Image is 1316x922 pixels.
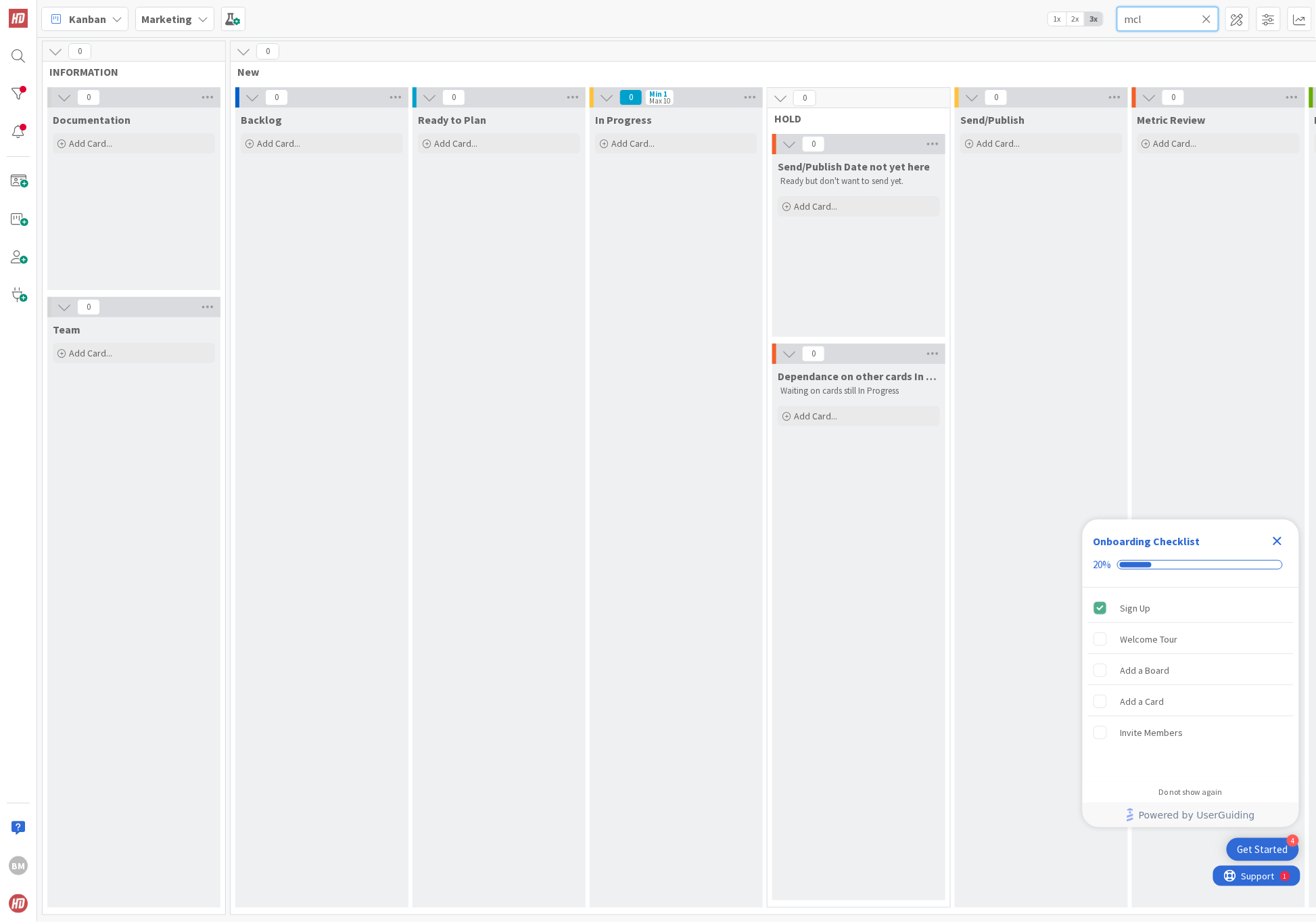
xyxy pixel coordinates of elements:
span: 0 [1162,89,1185,106]
span: 0 [802,346,825,362]
div: Get Started [1238,843,1288,856]
div: Max 10 [649,97,670,104]
p: Waiting on cards still In Progress [780,386,937,396]
div: Open Get Started checklist, remaining modules: 4 [1227,838,1299,861]
span: Support [28,2,62,18]
span: INFORMATION [49,65,208,78]
div: Invite Members [1121,724,1183,741]
div: Sign Up is complete. [1088,593,1294,623]
span: Metric Review [1137,113,1206,126]
div: Checklist items [1083,588,1299,778]
span: Add Card... [794,200,837,212]
div: Welcome Tour [1121,631,1178,647]
div: Add a Card is incomplete. [1088,687,1294,716]
span: 0 [256,43,279,60]
div: 1 [70,5,74,16]
div: Add a Card [1121,693,1165,710]
div: Sign Up [1121,600,1151,616]
span: Add Card... [434,137,477,149]
span: Add Card... [1154,137,1197,149]
span: 0 [68,43,91,60]
span: Documentation [53,113,131,126]
span: Backlog [241,113,282,126]
div: Invite Members is incomplete. [1088,718,1294,747]
span: Team [53,323,80,336]
span: Add Card... [69,347,112,359]
span: 0 [619,89,642,106]
div: BM [9,856,28,875]
span: 3x [1085,12,1103,26]
div: 4 [1287,835,1299,847]
div: Checklist progress: 20% [1094,559,1288,571]
span: 0 [442,89,465,106]
a: Powered by UserGuiding [1089,803,1292,827]
span: Add Card... [69,137,112,149]
div: Welcome Tour is incomplete. [1088,624,1294,654]
span: Dependance on other cards In progress [778,369,940,383]
div: Close Checklist [1267,530,1288,552]
span: 2x [1066,12,1085,26]
span: Ready to Plan [418,113,486,126]
div: Onboarding Checklist [1094,533,1200,549]
span: 0 [793,90,816,106]
span: Add Card... [794,410,837,422]
p: Ready but don't want to send yet. [780,176,937,187]
div: Checklist Container [1083,520,1299,827]
img: Visit kanbanzone.com [9,9,28,28]
span: HOLD [774,112,933,125]
div: Footer [1083,803,1299,827]
div: Add a Board is incomplete. [1088,655,1294,685]
span: 0 [802,136,825,152]
div: Min 1 [649,91,667,97]
span: In Progress [595,113,652,126]
span: 0 [77,89,100,106]
span: 1x [1048,12,1066,26]
span: Send/Publish [960,113,1025,126]
img: avatar [9,894,28,913]
span: 0 [985,89,1008,106]
div: Add a Board [1121,662,1170,678]
div: 20% [1094,559,1112,571]
span: Send/Publish Date not yet here [778,160,930,173]
span: Add Card... [257,137,300,149]
span: Powered by UserGuiding [1139,807,1255,823]
span: 0 [265,89,288,106]
input: Quick Filter... [1117,7,1219,31]
b: Marketing [141,12,192,26]
span: Add Card... [611,137,655,149]
span: 0 [77,299,100,315]
div: Do not show again [1159,787,1223,798]
span: Kanban [69,11,106,27]
span: Add Card... [977,137,1020,149]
